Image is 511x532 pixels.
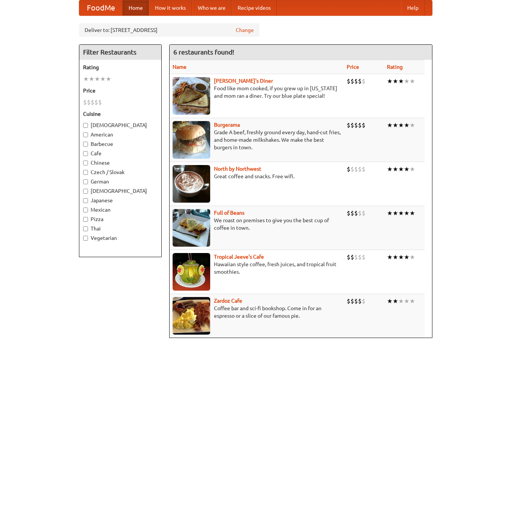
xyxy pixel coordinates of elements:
[173,297,210,335] img: zardoz.jpg
[398,165,404,173] li: ★
[83,168,158,176] label: Czech / Slovak
[173,165,210,203] img: north.jpg
[387,209,393,217] li: ★
[83,159,158,167] label: Chinese
[404,165,409,173] li: ★
[387,121,393,129] li: ★
[232,0,277,15] a: Recipe videos
[358,77,362,85] li: $
[214,254,264,260] a: Tropical Jeeve's Cafe
[347,64,359,70] a: Price
[393,77,398,85] li: ★
[347,209,350,217] li: $
[350,297,354,305] li: $
[173,77,210,115] img: sallys.jpg
[398,297,404,305] li: ★
[83,161,88,165] input: Chinese
[404,209,409,217] li: ★
[347,121,350,129] li: $
[387,165,393,173] li: ★
[387,253,393,261] li: ★
[358,253,362,261] li: $
[83,215,158,223] label: Pizza
[354,77,358,85] li: $
[347,297,350,305] li: $
[409,121,415,129] li: ★
[83,150,158,157] label: Cafe
[354,297,358,305] li: $
[89,75,94,83] li: ★
[347,165,350,173] li: $
[362,297,365,305] li: $
[401,0,425,15] a: Help
[83,208,88,212] input: Mexican
[173,209,210,247] img: beans.jpg
[409,253,415,261] li: ★
[100,75,106,83] li: ★
[83,87,158,94] h5: Price
[350,209,354,217] li: $
[83,64,158,71] h5: Rating
[214,166,261,172] a: North by Northwest
[362,121,365,129] li: $
[83,131,158,138] label: American
[362,165,365,173] li: $
[83,189,88,194] input: [DEMOGRAPHIC_DATA]
[83,179,88,184] input: German
[94,98,98,106] li: $
[83,121,158,129] label: [DEMOGRAPHIC_DATA]
[87,98,91,106] li: $
[393,121,398,129] li: ★
[91,98,94,106] li: $
[79,23,259,37] div: Deliver to: [STREET_ADDRESS]
[350,77,354,85] li: $
[79,0,123,15] a: FoodMe
[94,75,100,83] li: ★
[387,297,393,305] li: ★
[236,26,254,34] a: Change
[123,0,149,15] a: Home
[173,121,210,159] img: burgerama.jpg
[347,77,350,85] li: $
[387,64,403,70] a: Rating
[83,123,88,128] input: [DEMOGRAPHIC_DATA]
[173,129,341,151] p: Grade A beef, freshly ground every day, hand-cut fries, and home-made milkshakes. We make the bes...
[362,77,365,85] li: $
[173,217,341,232] p: We roast on premises to give you the best cup of coffee in town.
[214,298,242,304] a: Zardoz Cafe
[358,297,362,305] li: $
[409,297,415,305] li: ★
[173,305,341,320] p: Coffee bar and sci-fi bookshop. Come in for an espresso or a slice of our famous pie.
[173,85,341,100] p: Food like mom cooked, if you grew up in [US_STATE] and mom ran a diner. Try our blue plate special!
[393,253,398,261] li: ★
[214,122,240,128] a: Burgerama
[398,121,404,129] li: ★
[404,77,409,85] li: ★
[404,253,409,261] li: ★
[106,75,111,83] li: ★
[173,253,210,291] img: jeeves.jpg
[173,64,187,70] a: Name
[83,142,88,147] input: Barbecue
[354,253,358,261] li: $
[393,297,398,305] li: ★
[347,253,350,261] li: $
[404,297,409,305] li: ★
[83,178,158,185] label: German
[83,225,158,232] label: Thai
[362,209,365,217] li: $
[214,210,244,216] a: Full of Beans
[398,77,404,85] li: ★
[79,45,161,60] h4: Filter Restaurants
[83,98,87,106] li: $
[358,165,362,173] li: $
[83,170,88,175] input: Czech / Slovak
[404,121,409,129] li: ★
[83,132,88,137] input: American
[192,0,232,15] a: Who we are
[83,198,88,203] input: Japanese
